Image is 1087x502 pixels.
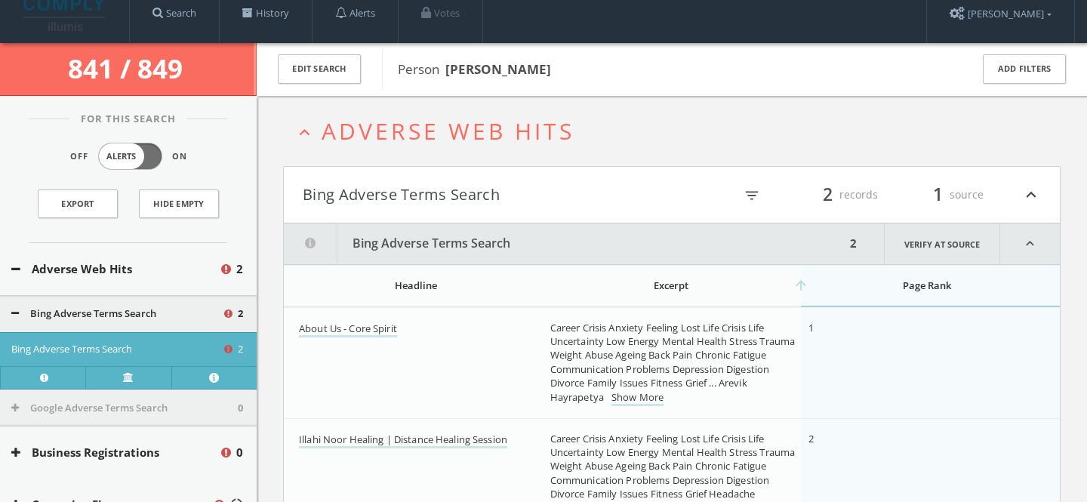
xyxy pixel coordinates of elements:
div: Excerpt [550,279,793,292]
i: expand_less [294,122,315,143]
span: 1 [926,181,950,208]
i: arrow_upward [793,278,808,293]
a: Export [38,189,118,218]
span: 2 [238,342,243,357]
a: About Us - Core Spirit [299,322,397,337]
span: Person [398,60,551,78]
span: On [172,150,187,163]
span: 2 [238,306,243,322]
span: 2 [816,181,839,208]
a: Show More [611,390,664,406]
button: Bing Adverse Terms Search [303,182,672,208]
a: Verify at source [85,366,171,389]
div: 2 [845,223,861,264]
span: 841 / 849 [68,51,189,86]
button: expand_lessAdverse Web Hits [294,119,1061,143]
button: Google Adverse Terms Search [11,401,238,416]
button: Hide Empty [139,189,219,218]
button: Bing Adverse Terms Search [11,306,222,322]
span: Adverse Web Hits [322,115,574,146]
button: Adverse Web Hits [11,260,219,278]
b: [PERSON_NAME] [445,60,551,78]
i: filter_list [744,187,760,204]
a: Illahi Noor Healing | Distance Healing Session [299,433,507,448]
span: For This Search [69,112,187,127]
div: records [787,182,878,208]
div: Page Rank [808,279,1045,292]
span: Off [70,150,88,163]
span: 0 [236,444,243,461]
button: Add Filters [983,54,1066,84]
button: Edit Search [278,54,361,84]
button: Business Registrations [11,444,219,461]
span: 2 [808,432,814,445]
i: expand_less [1000,223,1060,264]
div: source [893,182,984,208]
span: 0 [238,401,243,416]
span: 1 [808,321,814,334]
button: Bing Adverse Terms Search [284,223,845,264]
div: Headline [299,279,534,292]
span: 2 [236,260,243,278]
span: Career Crisis Anxiety Feeling Lost Life Crisis Life Uncertainty Low Energy Mental Health Stress T... [550,321,796,404]
i: expand_less [1021,182,1041,208]
a: Verify at source [884,223,1000,264]
button: Bing Adverse Terms Search [11,342,222,357]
